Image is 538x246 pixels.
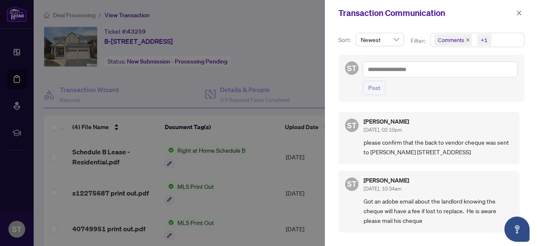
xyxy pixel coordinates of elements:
[338,35,352,45] p: Sort:
[516,10,522,16] span: close
[364,138,513,157] span: please confirm that the back to vendor cheque was sent to [PERSON_NAME] [STREET_ADDRESS]
[364,119,409,124] h5: [PERSON_NAME]
[363,81,386,95] button: Post
[481,36,488,44] div: +1
[338,7,514,19] div: Transaction Communication
[347,119,356,131] span: ST
[364,127,402,133] span: [DATE], 02:10pm
[364,185,401,192] span: [DATE], 10:34am
[364,196,513,226] span: Got an adobe email about the landlord knowing the cheque will have a fee if lost to replace. He i...
[347,62,356,74] span: ST
[347,178,356,190] span: ST
[361,33,399,46] span: Newest
[364,177,409,183] h5: [PERSON_NAME]
[466,38,470,42] span: close
[504,217,530,242] button: Open asap
[434,34,472,46] span: Comments
[438,36,464,44] span: Comments
[411,36,427,45] p: Filter:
